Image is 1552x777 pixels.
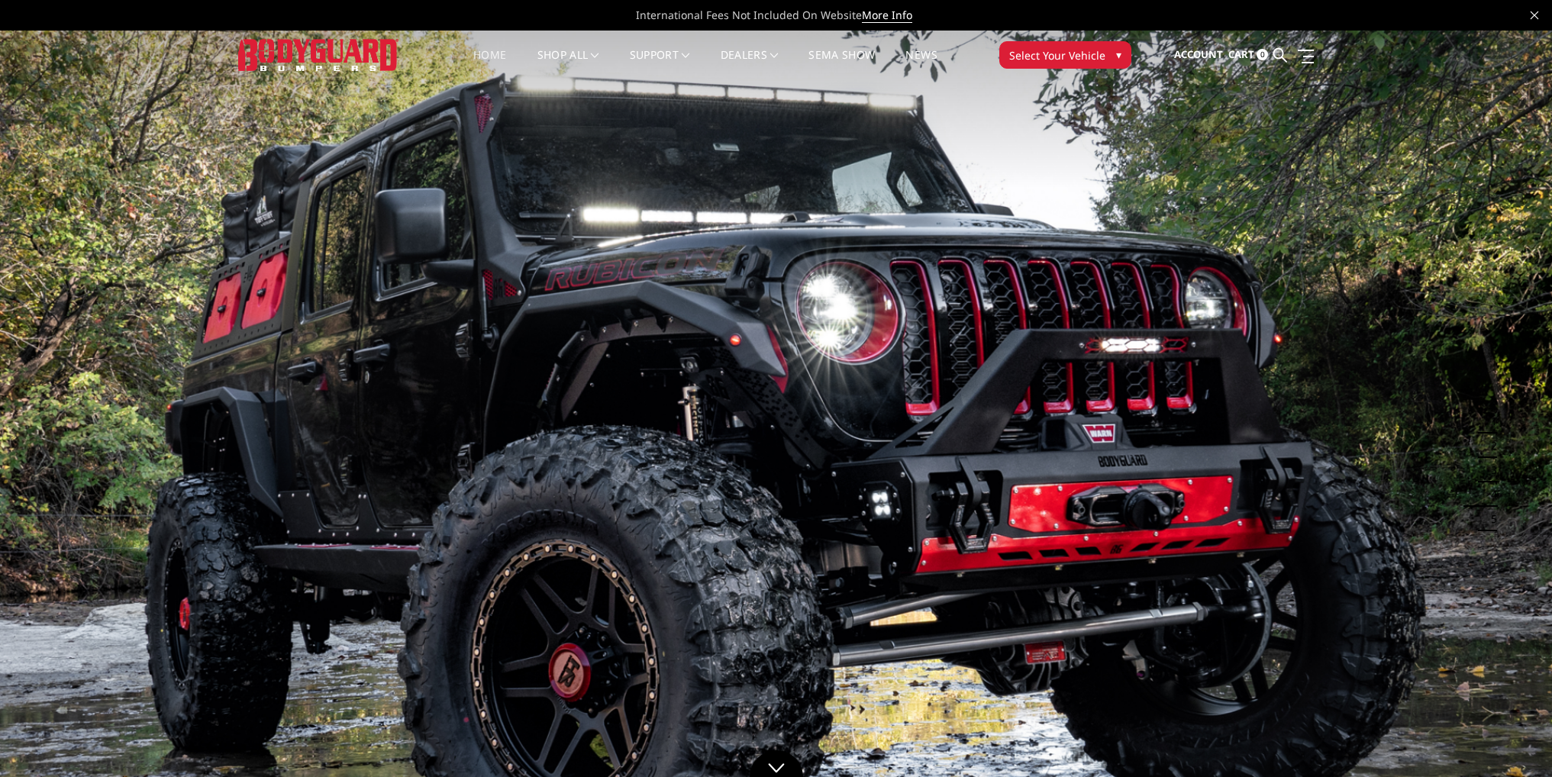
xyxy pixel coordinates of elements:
a: Account [1174,34,1223,76]
button: 4 of 5 [1482,482,1497,507]
a: SEMA Show [808,50,875,79]
button: 2 of 5 [1482,434,1497,458]
span: Account [1174,47,1223,61]
span: ▾ [1116,47,1121,63]
button: 3 of 5 [1482,458,1497,482]
a: More Info [862,8,912,23]
a: Cart 0 [1228,34,1268,76]
a: Support [630,50,690,79]
a: News [905,50,937,79]
a: Click to Down [750,750,803,777]
a: shop all [537,50,599,79]
iframe: Chat Widget [1476,704,1552,777]
button: 1 of 5 [1482,409,1497,434]
span: 0 [1257,49,1268,60]
span: Cart [1228,47,1254,61]
a: Home [473,50,506,79]
span: Select Your Vehicle [1009,47,1105,63]
img: BODYGUARD BUMPERS [238,39,398,70]
button: Select Your Vehicle [999,41,1131,69]
button: 5 of 5 [1482,507,1497,531]
a: Dealers [721,50,779,79]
